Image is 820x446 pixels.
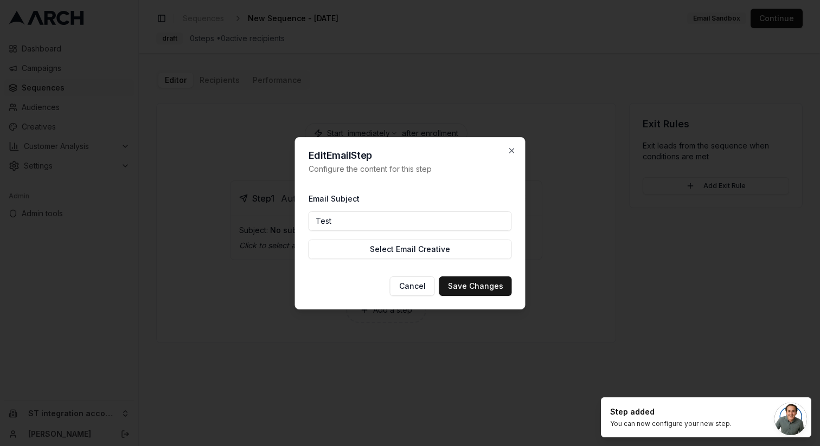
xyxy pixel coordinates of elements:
button: Save Changes [439,276,512,296]
input: Enter email subject line [309,211,512,231]
label: Email Subject [309,194,360,203]
button: Cancel [390,276,435,296]
p: Configure the content for this step [309,164,512,174]
button: Select Email Creative [309,240,512,259]
h2: Edit Email Step [309,151,512,160]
